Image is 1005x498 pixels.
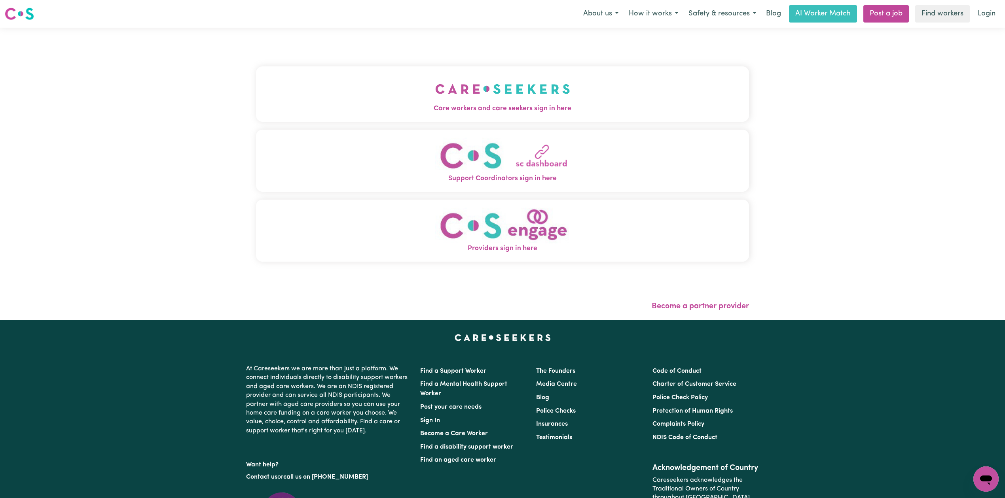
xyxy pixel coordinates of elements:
a: Careseekers home page [455,334,551,341]
p: Want help? [246,457,411,469]
button: About us [578,6,624,22]
a: Blog [761,5,786,23]
a: Police Check Policy [652,394,708,401]
a: Police Checks [536,408,576,414]
a: Contact us [246,474,277,480]
a: Protection of Human Rights [652,408,733,414]
a: Testimonials [536,434,572,441]
a: Media Centre [536,381,577,387]
a: Find workers [915,5,970,23]
button: Providers sign in here [256,200,749,262]
button: How it works [624,6,683,22]
a: The Founders [536,368,575,374]
a: Find a disability support worker [420,444,513,450]
button: Safety & resources [683,6,761,22]
a: Blog [536,394,549,401]
a: Become a Care Worker [420,430,488,437]
a: Find a Mental Health Support Worker [420,381,507,397]
img: Careseekers logo [5,7,34,21]
a: Charter of Customer Service [652,381,736,387]
a: Complaints Policy [652,421,704,427]
a: Code of Conduct [652,368,702,374]
iframe: Button to launch messaging window [973,466,999,492]
a: NDIS Code of Conduct [652,434,717,441]
a: Careseekers logo [5,5,34,23]
a: Find a Support Worker [420,368,486,374]
button: Support Coordinators sign in here [256,130,749,192]
span: Providers sign in here [256,243,749,254]
a: Find an aged care worker [420,457,496,463]
span: Care workers and care seekers sign in here [256,104,749,114]
a: AI Worker Match [789,5,857,23]
p: or [246,470,411,485]
span: Support Coordinators sign in here [256,174,749,184]
p: At Careseekers we are more than just a platform. We connect individuals directly to disability su... [246,361,411,438]
a: Insurances [536,421,568,427]
a: Sign In [420,417,440,424]
a: Become a partner provider [652,302,749,310]
a: call us on [PHONE_NUMBER] [283,474,368,480]
a: Post a job [863,5,909,23]
h2: Acknowledgement of Country [652,463,759,473]
a: Login [973,5,1000,23]
a: Post your care needs [420,404,482,410]
button: Care workers and care seekers sign in here [256,66,749,122]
